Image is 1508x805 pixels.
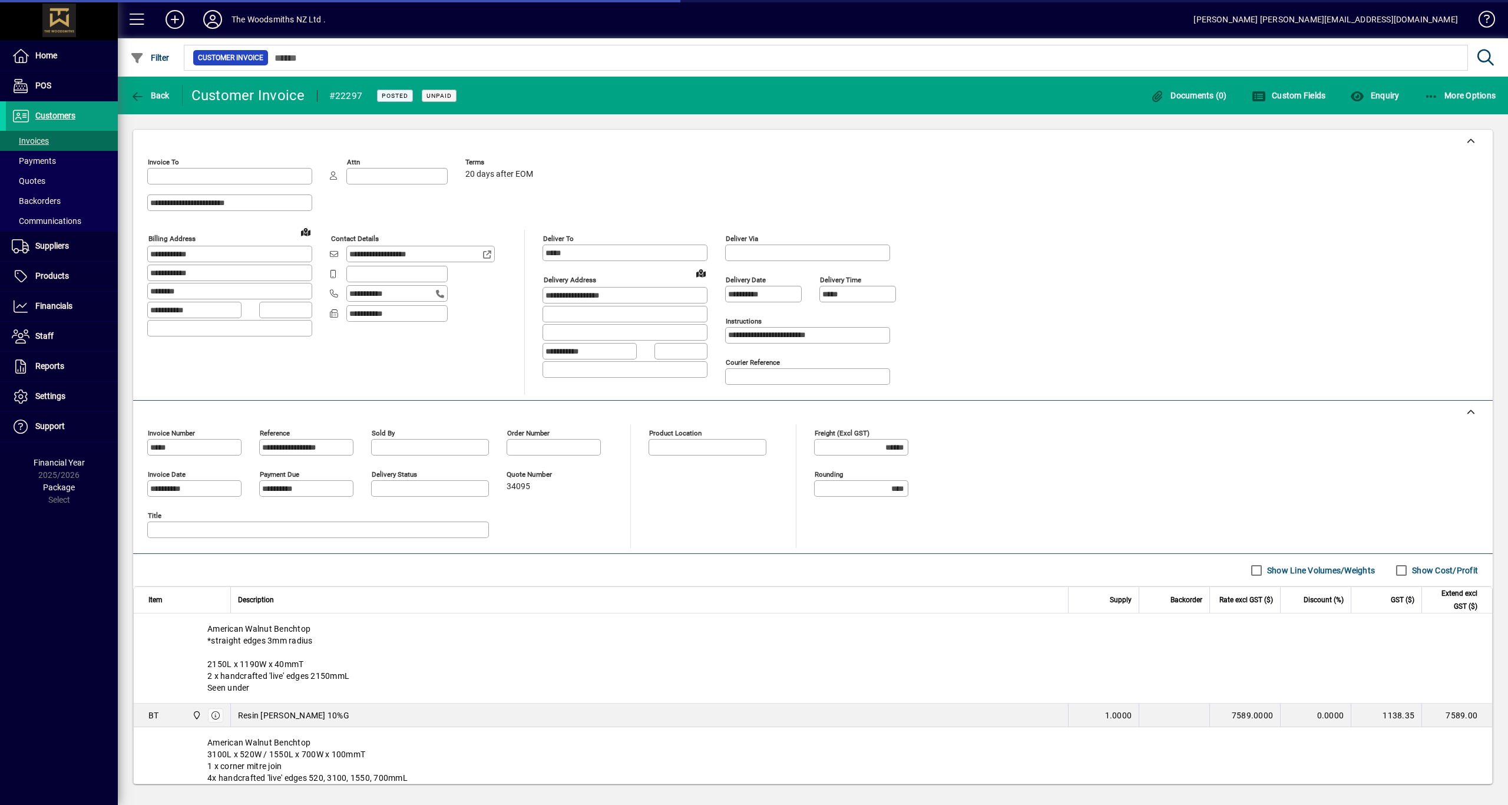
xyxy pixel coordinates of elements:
[148,158,179,166] mat-label: Invoice To
[1470,2,1493,41] a: Knowledge Base
[1280,704,1351,727] td: 0.0000
[726,276,766,284] mat-label: Delivery date
[426,92,452,100] span: Unpaid
[238,593,274,606] span: Description
[372,470,417,479] mat-label: Delivery status
[372,429,395,437] mat-label: Sold by
[1347,85,1402,106] button: Enquiry
[1421,85,1499,106] button: More Options
[118,85,183,106] app-page-header-button: Back
[127,47,173,68] button: Filter
[12,136,49,146] span: Invoices
[191,86,305,105] div: Customer Invoice
[1217,710,1273,721] div: 7589.0000
[1219,593,1273,606] span: Rate excl GST ($)
[260,429,290,437] mat-label: Reference
[130,91,170,100] span: Back
[6,191,118,211] a: Backorders
[543,235,574,243] mat-label: Deliver To
[1350,91,1399,100] span: Enquiry
[35,271,69,281] span: Products
[465,170,533,179] span: 20 days after EOM
[6,412,118,441] a: Support
[1429,587,1477,613] span: Extend excl GST ($)
[1147,85,1230,106] button: Documents (0)
[726,235,758,243] mat-label: Deliver via
[6,211,118,231] a: Communications
[1421,704,1492,727] td: 7589.00
[329,87,363,105] div: #22297
[35,361,64,371] span: Reports
[260,470,299,479] mat-label: Payment due
[35,391,65,401] span: Settings
[189,709,203,722] span: The Woodsmiths
[238,710,349,721] span: Resin [PERSON_NAME] 10%G
[12,176,45,186] span: Quotes
[156,9,194,30] button: Add
[1410,565,1478,576] label: Show Cost/Profit
[134,613,1492,703] div: American Walnut Benchtop *straight edges 3mm radius 2150L x 1190W x 40mmT 2 x handcrafted 'live' ...
[148,710,159,721] div: BT
[1105,710,1132,721] span: 1.0000
[34,458,85,467] span: Financial Year
[6,232,118,261] a: Suppliers
[726,317,762,325] mat-label: Instructions
[6,131,118,151] a: Invoices
[148,429,195,437] mat-label: Invoice number
[232,10,326,29] div: The Woodsmiths NZ Ltd .
[507,429,550,437] mat-label: Order number
[6,382,118,411] a: Settings
[1249,85,1329,106] button: Custom Fields
[198,52,263,64] span: Customer Invoice
[6,171,118,191] a: Quotes
[130,53,170,62] span: Filter
[1424,91,1496,100] span: More Options
[35,301,72,311] span: Financials
[649,429,702,437] mat-label: Product location
[1110,593,1132,606] span: Supply
[35,51,57,60] span: Home
[12,156,56,166] span: Payments
[35,241,69,250] span: Suppliers
[127,85,173,106] button: Back
[148,593,163,606] span: Item
[148,470,186,479] mat-label: Invoice date
[6,151,118,171] a: Payments
[1265,565,1375,576] label: Show Line Volumes/Weights
[35,331,54,341] span: Staff
[43,483,75,492] span: Package
[726,358,780,367] mat-label: Courier Reference
[6,352,118,381] a: Reports
[815,429,869,437] mat-label: Freight (excl GST)
[382,92,408,100] span: Posted
[1150,91,1227,100] span: Documents (0)
[148,512,161,520] mat-label: Title
[35,421,65,431] span: Support
[465,159,536,166] span: Terms
[1351,704,1421,727] td: 1138.35
[507,471,577,479] span: Quote number
[692,263,710,282] a: View on map
[1170,593,1202,606] span: Backorder
[6,322,118,351] a: Staff
[1304,593,1344,606] span: Discount (%)
[507,482,530,491] span: 34095
[820,276,861,284] mat-label: Delivery time
[815,470,843,479] mat-label: Rounding
[35,81,51,90] span: POS
[6,41,118,71] a: Home
[35,111,75,120] span: Customers
[194,9,232,30] button: Profile
[296,222,315,241] a: View on map
[6,262,118,291] a: Products
[134,727,1492,793] div: American Walnut Benchtop 3100L x 520W / 1550L x 700W x 100mmT 1 x corner mitre join 4x handcrafte...
[1252,91,1326,100] span: Custom Fields
[12,216,81,226] span: Communications
[12,196,61,206] span: Backorders
[347,158,360,166] mat-label: Attn
[1391,593,1414,606] span: GST ($)
[1193,10,1458,29] div: [PERSON_NAME] [PERSON_NAME][EMAIL_ADDRESS][DOMAIN_NAME]
[6,71,118,101] a: POS
[6,292,118,321] a: Financials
